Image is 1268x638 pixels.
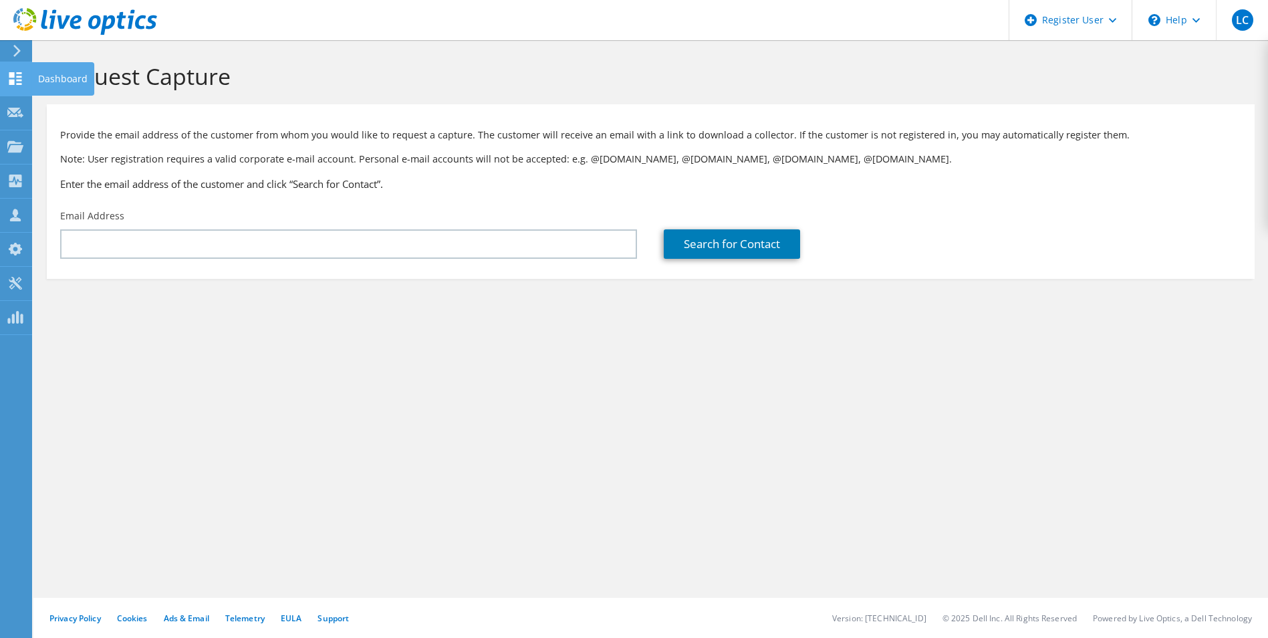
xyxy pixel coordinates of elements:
li: © 2025 Dell Inc. All Rights Reserved [942,613,1077,624]
a: Privacy Policy [49,613,101,624]
a: Support [318,613,349,624]
p: Note: User registration requires a valid corporate e-mail account. Personal e-mail accounts will ... [60,152,1241,167]
div: Dashboard [31,62,94,96]
a: Telemetry [225,613,265,624]
span: LC [1232,9,1253,31]
label: Email Address [60,209,124,223]
svg: \n [1148,14,1160,26]
h1: Request Capture [53,62,1241,90]
h3: Enter the email address of the customer and click “Search for Contact”. [60,177,1241,191]
a: Search for Contact [664,229,800,259]
a: Cookies [117,613,148,624]
a: EULA [281,613,301,624]
li: Version: [TECHNICAL_ID] [832,613,926,624]
a: Ads & Email [164,613,209,624]
p: Provide the email address of the customer from whom you would like to request a capture. The cust... [60,128,1241,142]
li: Powered by Live Optics, a Dell Technology [1093,613,1252,624]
